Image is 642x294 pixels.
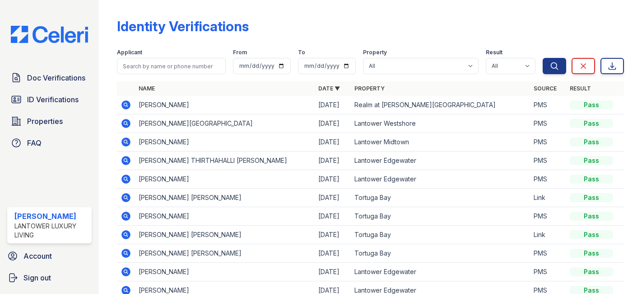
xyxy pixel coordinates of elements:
td: [PERSON_NAME] [PERSON_NAME] [135,226,315,244]
label: From [233,49,247,56]
span: FAQ [27,138,42,148]
td: [DATE] [315,170,351,189]
td: Lantower Edgewater [351,170,530,189]
td: PMS [530,244,566,263]
td: [PERSON_NAME] [135,96,315,114]
td: Link [530,226,566,244]
span: Account [23,251,52,261]
td: [DATE] [315,133,351,152]
td: Realm at [PERSON_NAME][GEOGRAPHIC_DATA] [351,96,530,114]
td: [PERSON_NAME] [135,170,315,189]
td: Link [530,189,566,207]
td: Tortuga Bay [351,226,530,244]
label: Property [363,49,387,56]
div: Lantower Luxury Living [14,222,88,240]
a: Date ▼ [318,85,340,92]
div: Identity Verifications [117,18,249,34]
a: Properties [7,112,92,130]
span: Doc Verifications [27,72,85,83]
div: Pass [570,212,613,221]
td: Tortuga Bay [351,189,530,207]
div: Pass [570,156,613,165]
img: CE_Logo_Blue-a8612792a0a2168367f1c8372b55b34899dd931a85d93a1a3d3e32e68fde9ad4.png [4,26,95,43]
a: Source [534,85,557,92]
a: FAQ [7,134,92,152]
td: [DATE] [315,152,351,170]
input: Search by name or phone number [117,58,226,74]
a: ID Verifications [7,90,92,109]
a: Sign out [4,269,95,287]
div: Pass [570,230,613,239]
td: [DATE] [315,244,351,263]
a: Name [139,85,155,92]
td: Lantower Westshore [351,114,530,133]
a: Doc Verifications [7,69,92,87]
td: [PERSON_NAME] [135,133,315,152]
td: [DATE] [315,263,351,281]
span: Sign out [23,272,51,283]
td: [PERSON_NAME][GEOGRAPHIC_DATA] [135,114,315,133]
td: [PERSON_NAME] [135,207,315,226]
td: [PERSON_NAME] [PERSON_NAME] [135,189,315,207]
a: Property [354,85,385,92]
a: Result [570,85,591,92]
td: PMS [530,133,566,152]
td: [PERSON_NAME] THIRTHAHALLI [PERSON_NAME] [135,152,315,170]
div: Pass [570,175,613,184]
div: Pass [570,100,613,109]
td: Tortuga Bay [351,207,530,226]
div: Pass [570,193,613,202]
div: Pass [570,138,613,147]
td: [DATE] [315,226,351,244]
div: Pass [570,267,613,276]
td: PMS [530,152,566,170]
td: [DATE] [315,96,351,114]
td: [PERSON_NAME] [135,263,315,281]
td: Tortuga Bay [351,244,530,263]
td: [DATE] [315,114,351,133]
label: To [298,49,305,56]
td: Lantower Midtown [351,133,530,152]
span: ID Verifications [27,94,79,105]
div: Pass [570,249,613,258]
td: PMS [530,207,566,226]
label: Applicant [117,49,142,56]
div: Pass [570,119,613,128]
div: [PERSON_NAME] [14,211,88,222]
td: PMS [530,96,566,114]
td: Lantower Edgewater [351,263,530,281]
td: PMS [530,114,566,133]
span: Properties [27,116,63,127]
td: [DATE] [315,207,351,226]
td: Lantower Edgewater [351,152,530,170]
td: PMS [530,263,566,281]
td: PMS [530,170,566,189]
a: Account [4,247,95,265]
td: [DATE] [315,189,351,207]
label: Result [486,49,502,56]
td: [PERSON_NAME] [PERSON_NAME] [135,244,315,263]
